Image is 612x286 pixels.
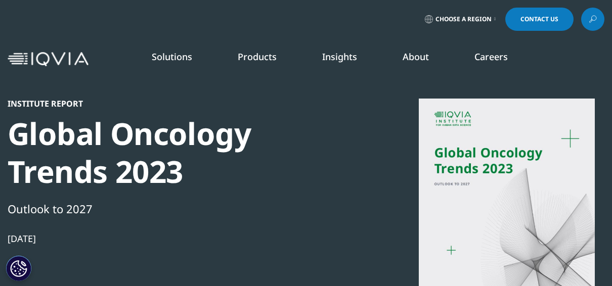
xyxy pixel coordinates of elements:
[8,99,355,109] div: Institute Report
[238,51,277,63] a: Products
[474,51,508,63] a: Careers
[8,232,355,245] div: [DATE]
[93,35,604,83] nav: Primary
[152,51,192,63] a: Solutions
[505,8,574,31] a: Contact Us
[322,51,357,63] a: Insights
[8,52,89,67] img: IQVIA Healthcare Information Technology and Pharma Clinical Research Company
[8,200,355,217] div: Outlook to 2027
[8,115,355,190] div: Global Oncology Trends 2023
[403,51,429,63] a: About
[435,15,492,23] span: Choose a Region
[6,256,31,281] button: Cookie 設定
[520,16,558,22] span: Contact Us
